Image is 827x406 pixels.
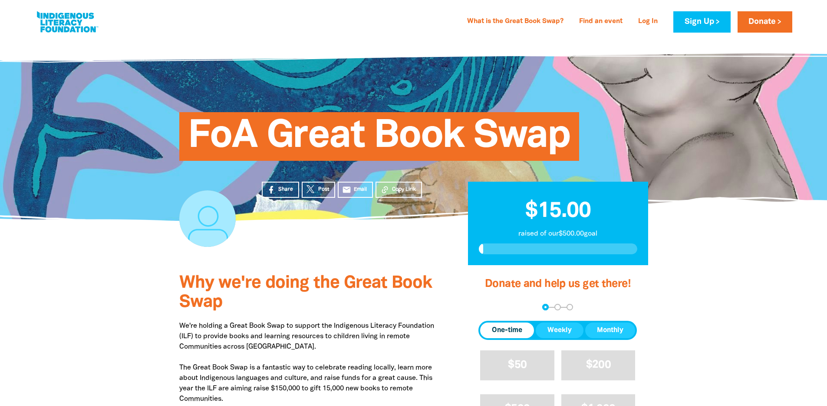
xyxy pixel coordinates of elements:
[547,325,572,336] span: Weekly
[278,186,293,193] span: Share
[508,360,527,370] span: $50
[633,15,663,29] a: Log In
[586,360,611,370] span: $200
[561,350,636,380] button: $200
[485,279,631,289] span: Donate and help us get there!
[179,275,432,310] span: Why we're doing the Great Book Swap
[525,201,591,221] span: $15.00
[480,350,554,380] button: $50
[478,321,637,340] div: Donation frequency
[480,323,534,338] button: One-time
[567,304,573,310] button: Navigate to step 3 of 3 to enter your payment details
[554,304,561,310] button: Navigate to step 2 of 3 to enter your details
[673,11,730,33] a: Sign Up
[542,304,549,310] button: Navigate to step 1 of 3 to enter your donation amount
[318,186,329,193] span: Post
[302,182,335,198] a: Post
[354,186,367,193] span: Email
[738,11,792,33] a: Donate
[597,325,623,336] span: Monthly
[188,119,570,161] span: FoA Great Book Swap
[492,325,522,336] span: One-time
[462,15,569,29] a: What is the Great Book Swap?
[479,229,637,239] p: raised of our $500.00 goal
[338,182,373,198] a: emailEmail
[262,182,299,198] a: Share
[574,15,628,29] a: Find an event
[376,182,422,198] button: Copy Link
[536,323,583,338] button: Weekly
[392,186,416,193] span: Copy Link
[585,323,635,338] button: Monthly
[342,185,351,194] i: email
